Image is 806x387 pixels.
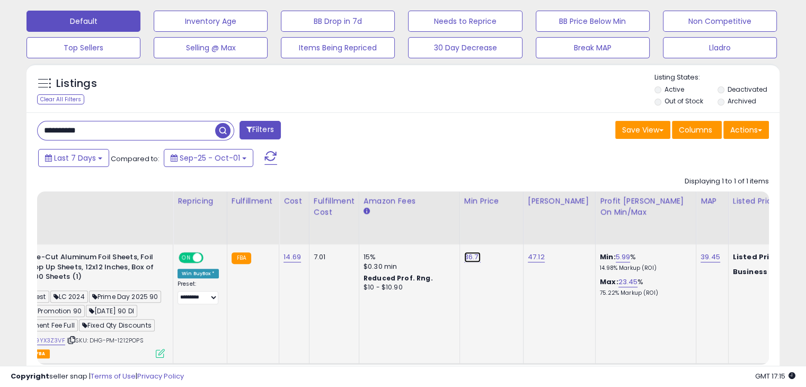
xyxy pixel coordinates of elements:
strong: Copyright [11,371,49,381]
div: seller snap | | [11,372,184,382]
a: 36.71 [464,252,481,262]
small: Amazon Fees. [364,207,370,216]
b: Max: [600,277,618,287]
b: Listed Price: [733,252,781,262]
button: Sep-25 - Oct-01 [164,149,253,167]
span: Prime Day 2025 90 [89,291,162,303]
button: Columns [672,121,722,139]
label: Archived [727,96,756,105]
span: Compared to: [111,154,160,164]
p: 14.98% Markup (ROI) [600,265,688,272]
b: Business Price: [733,267,791,277]
label: Deactivated [727,85,767,94]
div: Title [3,196,169,207]
div: Amazon Fees [364,196,455,207]
a: Privacy Policy [137,371,184,381]
b: Reduced Prof. Rng. [364,274,433,283]
button: Default [26,11,140,32]
span: 2025-10-9 17:15 GMT [755,371,795,381]
a: 14.69 [284,252,301,262]
div: $0.30 min [364,262,451,271]
a: Terms of Use [91,371,136,381]
div: Fulfillment [232,196,274,207]
div: Displaying 1 to 1 of 1 items [685,177,769,187]
span: [DATE] 90 DI [86,305,137,317]
span: OFF [202,253,219,262]
label: Active [665,85,684,94]
div: Min Price [464,196,519,207]
span: [DATE] Promotion 90 [6,305,85,317]
b: Min: [600,252,616,262]
div: % [600,252,688,272]
span: Placement Fee Full [6,319,78,331]
span: Last 7 Days [54,153,96,163]
span: Sep-25 - Oct-01 [180,153,240,163]
button: Items Being Repriced [281,37,395,58]
button: Inventory Age [154,11,268,32]
span: FBA [32,349,50,358]
h5: Listings [56,76,97,91]
span: | SKU: DHG-PM-1212POPS [67,336,144,345]
div: Preset: [178,280,219,304]
button: Selling @ Max [154,37,268,58]
div: Profit [PERSON_NAME] on Min/Max [600,196,692,218]
small: FBA [232,252,251,264]
div: Win BuyBox * [178,269,219,278]
button: Filters [240,121,281,139]
div: 15% [364,252,451,262]
div: $10 - $10.90 [364,283,451,292]
div: MAP [701,196,724,207]
button: Non Competitive [663,11,777,32]
div: Repricing [178,196,223,207]
div: 7.01 [314,252,351,262]
div: Clear All Filters [37,94,84,104]
a: 23.45 [618,277,638,287]
span: Columns [679,125,712,135]
a: 39.45 [701,252,720,262]
p: 75.22% Markup (ROI) [600,289,688,297]
a: 47.12 [528,252,545,262]
a: B09YX3Z3VF [28,336,65,345]
span: ON [180,253,193,262]
button: Top Sellers [26,37,140,58]
button: Last 7 Days [38,149,109,167]
div: Cost [284,196,305,207]
th: The percentage added to the cost of goods (COGS) that forms the calculator for Min & Max prices. [595,191,696,244]
button: Needs to Reprice [408,11,522,32]
button: Lladro [663,37,777,58]
b: Pre-Cut Aluminum Foil Sheets, Foil Pop Up Sheets, 12x12 Inches, Box of 500 Sheets (1) [30,252,158,285]
button: Actions [723,121,769,139]
button: BB Drop in 7d [281,11,395,32]
span: LC 2024 [50,291,88,303]
a: 5.99 [616,252,631,262]
button: 30 Day Decrease [408,37,522,58]
label: Out of Stock [665,96,703,105]
span: Fixed Qty Discounts [79,319,155,331]
button: Break MAP [536,37,650,58]
p: Listing States: [654,73,780,83]
button: BB Price Below Min [536,11,650,32]
div: [PERSON_NAME] [528,196,591,207]
div: % [600,277,688,297]
button: Save View [615,121,670,139]
div: Fulfillment Cost [314,196,355,218]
